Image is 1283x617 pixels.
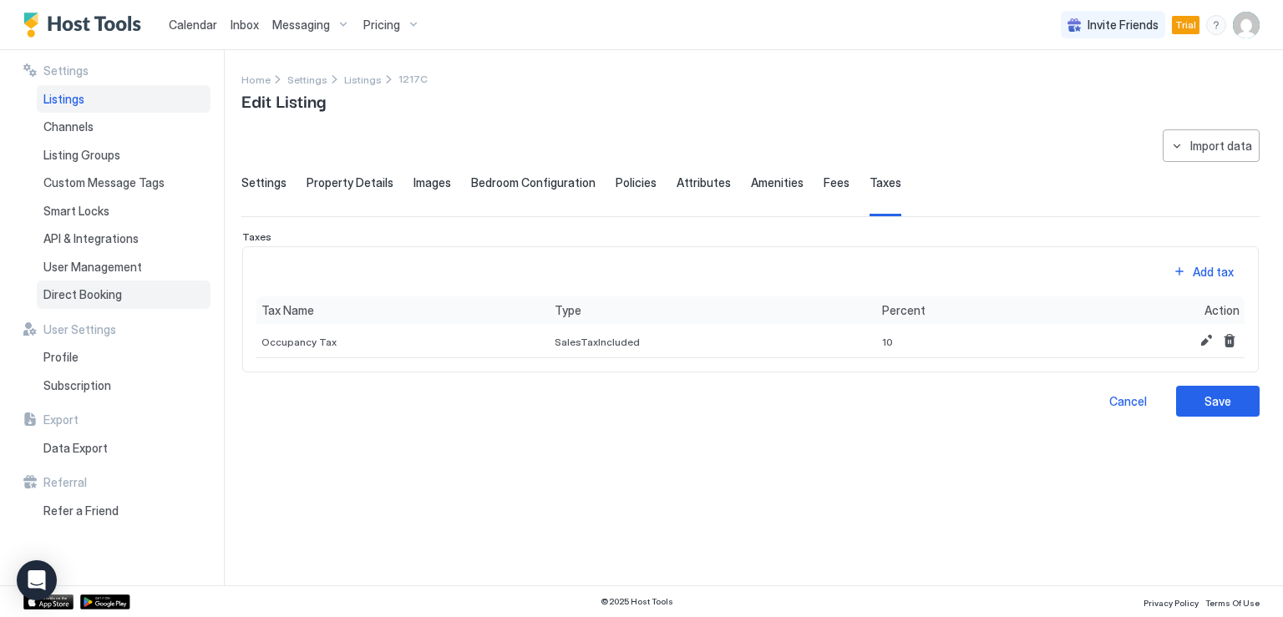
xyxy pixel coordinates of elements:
span: Messaging [272,18,330,33]
span: Data Export [43,441,108,456]
a: Custom Message Tags [37,169,210,197]
span: Terms Of Use [1205,598,1260,608]
a: Refer a Friend [37,497,210,525]
a: Settings [287,70,327,88]
a: Smart Locks [37,197,210,225]
span: Taxes [242,230,271,243]
span: Amenities [751,175,804,190]
span: Refer a Friend [43,503,119,518]
a: Home [241,70,271,88]
span: Edit Listing [241,88,326,113]
span: Privacy Policy [1144,598,1199,608]
span: Invite Friends [1088,18,1159,33]
span: Type [555,303,581,318]
span: Channels [43,119,94,134]
span: Subscription [43,378,111,393]
span: Referral [43,475,87,490]
span: Smart Locks [43,204,109,219]
a: Listing Groups [37,141,210,169]
span: SalesTaxIncluded [555,336,640,348]
a: Privacy Policy [1144,593,1199,610]
span: Custom Message Tags [43,175,165,190]
span: Property Details [307,175,393,190]
span: Export [43,412,79,427]
span: Settings [43,63,89,78]
span: User Management [43,260,142,275]
a: App Store [23,594,74,609]
a: Direct Booking [37,281,210,309]
a: User Management [37,253,210,281]
a: Calendar [169,16,217,33]
span: Listings [43,92,84,107]
a: Listings [37,85,210,114]
div: Cancel [1109,392,1147,410]
a: Listings [344,70,382,88]
span: Taxes [870,175,901,190]
span: Listings [344,73,382,86]
span: Bedroom Configuration [471,175,596,190]
a: API & Integrations [37,225,210,253]
span: Listing Groups [43,148,120,163]
span: Breadcrumb [398,73,428,85]
span: Attributes [677,175,731,190]
div: Add tax [1193,263,1234,281]
span: Tax Name [261,303,314,318]
button: Add tax [1161,260,1245,283]
span: Calendar [169,18,217,32]
div: Open Intercom Messenger [17,560,57,600]
span: Fees [824,175,849,190]
a: Google Play Store [80,594,130,609]
span: Action [1204,303,1240,318]
span: Images [413,175,451,190]
span: Settings [241,175,287,190]
div: Breadcrumb [287,70,327,88]
span: User Settings [43,322,116,337]
a: Host Tools Logo [23,13,149,38]
button: Save [1176,386,1260,417]
span: Trial [1175,18,1196,33]
span: Percent [882,303,925,318]
a: Subscription [37,372,210,400]
button: Import data [1163,129,1260,162]
span: API & Integrations [43,231,139,246]
a: Profile [37,343,210,372]
a: Data Export [37,434,210,463]
div: Breadcrumb [344,70,382,88]
div: Breadcrumb [241,70,271,88]
span: Occupancy Tax [261,336,337,348]
span: 10 [882,336,893,348]
div: menu [1206,15,1226,35]
span: Policies [616,175,657,190]
div: Save [1204,392,1231,410]
span: Profile [43,350,79,365]
a: Inbox [231,16,259,33]
span: Inbox [231,18,259,32]
button: Delete [1220,331,1240,351]
button: Cancel [1086,386,1169,417]
span: Home [241,73,271,86]
span: Pricing [363,18,400,33]
a: Channels [37,113,210,141]
span: Direct Booking [43,287,122,302]
button: Edit [1196,331,1216,351]
span: Settings [287,73,327,86]
div: Import data [1190,137,1252,154]
div: User profile [1233,12,1260,38]
span: © 2025 Host Tools [601,596,673,607]
a: Terms Of Use [1205,593,1260,610]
